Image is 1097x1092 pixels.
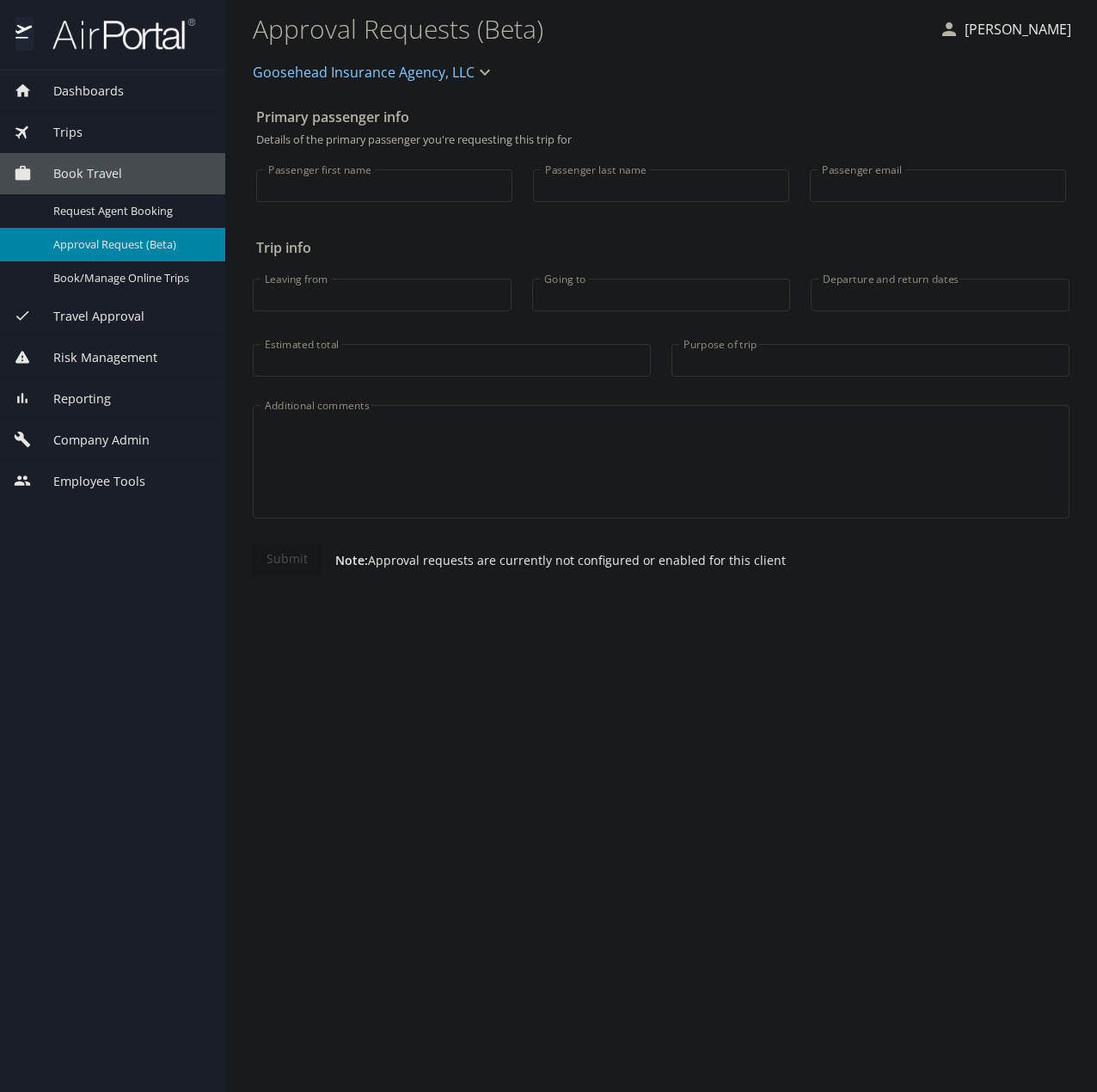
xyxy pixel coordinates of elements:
span: Book Travel [32,164,122,183]
span: Request Agent Booking [53,203,205,219]
span: Goosehead Insurance Agency, LLC [253,60,475,84]
span: Approval Request (Beta) [53,236,205,253]
span: Book/Manage Online Trips [53,270,205,286]
span: Employee Tools [32,472,145,491]
span: Travel Approval [32,307,144,326]
span: Risk Management [32,348,157,367]
span: Dashboards [32,82,124,101]
p: Details of the primary passenger you're requesting this trip for [256,134,1066,145]
h2: Primary passenger info [256,103,1066,131]
h2: Trip info [256,234,1066,261]
img: airportal-logo.png [34,17,195,51]
span: Reporting [32,390,111,408]
h1: Approval Requests (Beta) [253,2,925,55]
img: icon-airportal.png [15,17,34,51]
button: Goosehead Insurance Agency, LLC [246,55,502,89]
p: Approval requests are currently not configured or enabled for this client [322,551,786,569]
span: Trips [32,123,83,142]
p: [PERSON_NAME] [959,19,1071,40]
button: [PERSON_NAME] [932,14,1078,45]
span: Company Admin [32,431,150,450]
strong: Note: [335,552,368,568]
